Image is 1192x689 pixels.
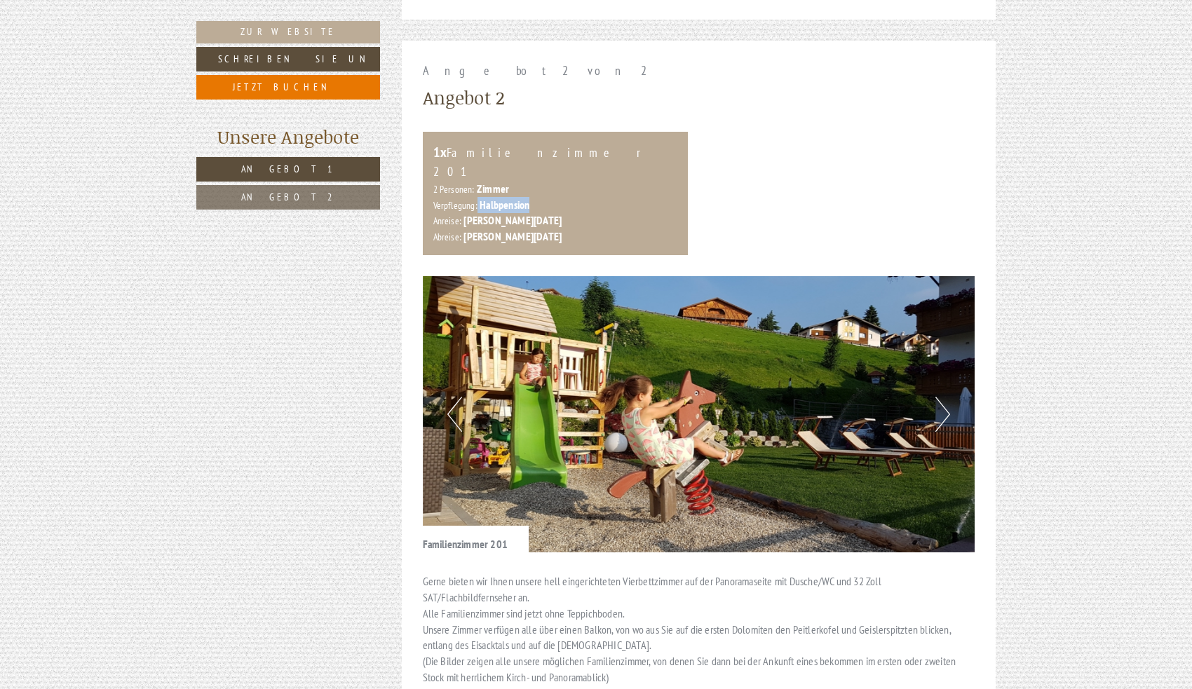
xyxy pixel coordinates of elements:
[196,75,380,100] a: Jetzt buchen
[480,198,529,212] b: Halbpension
[196,124,380,150] div: Unsere Angebote
[423,526,529,552] div: Familienzimmer 201
[423,62,656,79] span: Angebot 2 von 2
[433,199,478,212] small: Verpflegung:
[433,183,475,196] small: 2 Personen:
[433,214,462,227] small: Anreise:
[463,213,562,227] b: [PERSON_NAME][DATE]
[423,573,975,685] p: Gerne bieten wir Ihnen unsere hell eingerichteten Vierbettzimmer auf der Panoramaseite mit Dusche...
[241,163,335,175] span: Angebot 1
[196,21,380,43] a: Zur Website
[433,142,678,180] div: Familienzimmer 201
[935,397,950,432] button: Next
[447,397,462,432] button: Previous
[423,85,505,111] div: Angebot 2
[433,231,462,243] small: Abreise:
[196,47,380,71] a: Schreiben Sie uns
[477,182,509,196] b: Zimmer
[423,276,975,552] img: image
[463,229,562,243] b: [PERSON_NAME][DATE]
[433,143,447,161] b: 1x
[241,191,335,203] span: Angebot 2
